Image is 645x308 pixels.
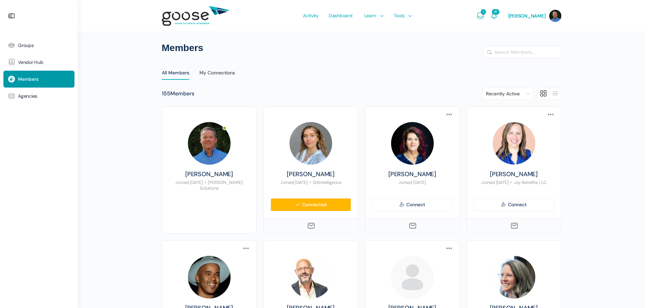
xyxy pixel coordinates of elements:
[3,88,74,104] a: Agencies
[493,122,535,165] img: Profile photo of Rebekah Kelley
[481,9,486,15] span: 1
[611,276,645,308] iframe: Chat Widget
[508,13,546,19] span: [PERSON_NAME]
[409,222,416,230] a: Send Message
[3,37,74,54] a: Groups
[307,222,315,230] a: Send Message
[474,198,554,211] a: Connect
[271,180,351,186] p: Joined [DATE] Q4intelligence
[271,171,351,178] a: [PERSON_NAME]
[271,198,351,211] a: Connected
[188,256,231,299] img: Profile photo of Joel Daniels
[18,43,34,48] span: Groups
[3,54,74,71] a: Vendor Hub
[162,42,561,54] h1: Members
[169,180,250,191] p: Joined [DATE] [PERSON_NAME] Solutions
[372,198,453,211] a: Connect
[199,70,235,80] div: My Connections
[309,180,311,185] span: •
[18,76,38,82] span: Members
[162,70,189,80] div: All Members
[474,171,554,178] a: [PERSON_NAME]
[510,222,518,230] a: Send Message
[162,90,170,97] span: 155
[289,256,332,299] img: Profile photo of Kevin Trokey
[391,122,434,165] img: Profile photo of Vanessa Davis
[493,256,535,299] img: Profile photo of Wendy Keneipp
[199,65,235,81] a: My Connections
[188,122,231,165] img: Profile photo of Mark Forhan
[289,122,332,165] img: Profile photo of Eliza Leder
[162,90,194,97] div: Members
[162,65,189,81] a: All Members
[391,256,434,299] img: Profile photo of Christopher Orozco
[372,171,453,178] a: [PERSON_NAME]
[205,180,206,185] span: •
[510,180,512,185] span: •
[483,46,561,58] input: Search Members…
[18,60,43,65] span: Vendor Hub
[474,180,554,186] p: Joined [DATE] Joy Benefits LLC
[169,171,250,178] a: [PERSON_NAME]
[3,71,74,88] a: Members
[18,93,37,99] span: Agencies
[492,9,499,15] span: 97
[372,180,453,186] p: Joined [DATE]
[162,65,561,81] nav: Directory menu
